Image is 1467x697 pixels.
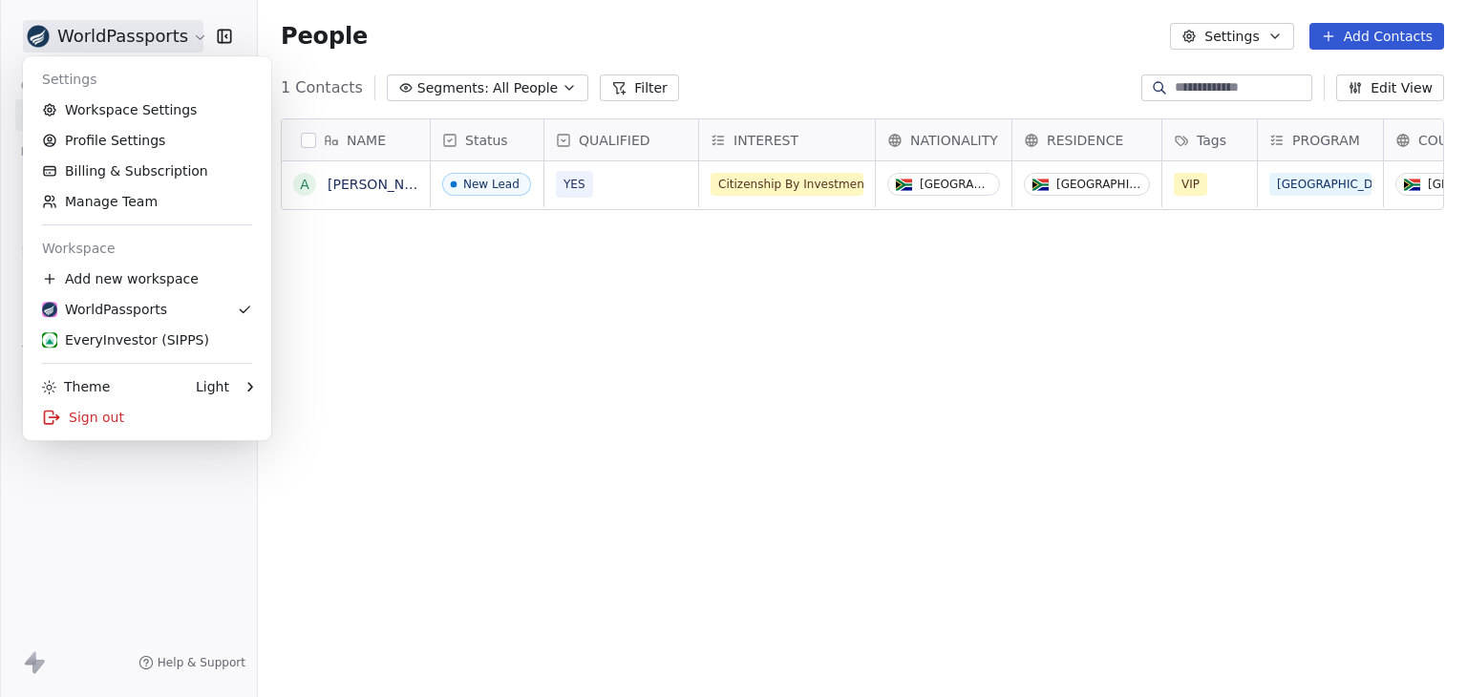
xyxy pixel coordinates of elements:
[31,402,264,433] div: Sign out
[42,302,57,317] img: favicon.webp
[31,156,264,186] a: Billing & Subscription
[31,64,264,95] div: Settings
[31,186,264,217] a: Manage Team
[31,264,264,294] div: Add new workspace
[196,377,229,396] div: Light
[31,95,264,125] a: Workspace Settings
[31,125,264,156] a: Profile Settings
[42,300,167,319] div: WorldPassports
[42,332,57,348] img: EI.png
[31,233,264,264] div: Workspace
[42,330,209,349] div: EveryInvestor (SIPPS)
[42,377,110,396] div: Theme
